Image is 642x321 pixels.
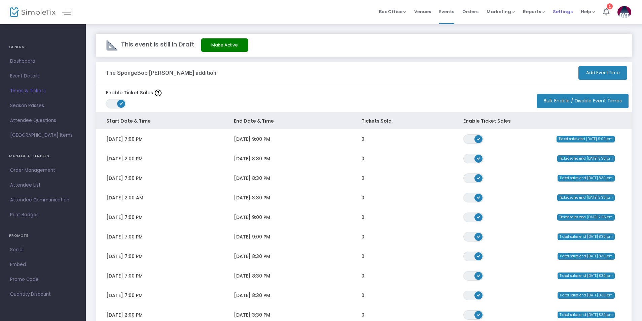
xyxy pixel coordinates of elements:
[106,39,118,51] img: draft-event.png
[581,8,595,15] span: Help
[10,181,76,190] span: Attendee List
[361,292,364,299] span: 0
[155,90,162,96] img: question-mark
[558,312,615,318] span: Ticket sales end [DATE] 8:30 pm
[477,234,480,238] span: ON
[557,194,615,201] span: Ticket sales end [DATE] 3:30 pm
[121,40,194,49] span: This event is still in Draft
[477,313,480,316] span: ON
[106,233,143,240] span: [DATE] 7:00 PM
[487,8,515,15] span: Marketing
[106,253,143,260] span: [DATE] 7:00 PM
[558,292,615,299] span: Ticket sales end [DATE] 8:30 pm
[558,233,615,240] span: Ticket sales end [DATE] 8:30 pm
[10,72,76,81] span: Event Details
[106,155,143,162] span: [DATE] 2:00 PM
[361,175,364,182] span: 0
[234,233,270,240] span: [DATE] 9:00 PM
[578,66,627,80] button: Add Event Time
[106,214,143,221] span: [DATE] 7:00 PM
[558,272,615,279] span: Ticket sales end [DATE] 8:30 pm
[10,260,76,269] span: Embed
[201,38,248,52] button: Make Active
[10,116,76,125] span: Attendee Questions
[106,194,143,201] span: [DATE] 2:00 AM
[106,312,143,318] span: [DATE] 2:00 PM
[10,131,76,140] span: [GEOGRAPHIC_DATA] Items
[234,155,270,162] span: [DATE] 3:30 PM
[234,175,270,182] span: [DATE] 8:30 PM
[361,214,364,221] span: 0
[558,253,615,260] span: Ticket sales end [DATE] 8:30 pm
[9,150,77,163] h4: MANAGE ATTENDEES
[10,211,76,219] span: Print Badges
[477,274,480,277] span: ON
[361,194,364,201] span: 0
[361,312,364,318] span: 0
[553,3,573,20] span: Settings
[361,136,364,142] span: 0
[10,290,76,299] span: Quantity Discount
[10,101,76,110] span: Season Passes
[537,94,629,108] button: Bulk Enable / Disable Event Times
[224,113,351,129] th: End Date & Time
[120,101,123,105] span: ON
[234,292,270,299] span: [DATE] 8:30 PM
[106,89,162,96] label: Enable Ticket Sales
[10,246,76,254] span: Social
[106,175,143,182] span: [DATE] 7:00 PM
[477,156,480,160] span: ON
[10,57,76,66] span: Dashboard
[558,175,615,182] span: Ticket sales end [DATE] 8:30 pm
[477,137,480,140] span: ON
[234,214,270,221] span: [DATE] 9:00 PM
[477,195,480,199] span: ON
[106,272,143,279] span: [DATE] 7:00 PM
[351,113,453,129] th: Tickets Sold
[96,113,224,129] th: Start Date & Time
[557,136,615,142] span: Ticket sales end [DATE] 9:00 pm
[10,87,76,95] span: Times & Tickets
[379,8,406,15] span: Box Office
[477,215,480,218] span: ON
[10,275,76,284] span: Promo Code
[477,254,480,257] span: ON
[439,3,454,20] span: Events
[234,136,270,142] span: [DATE] 9:00 PM
[477,176,480,179] span: ON
[10,196,76,204] span: Attendee Communication
[361,253,364,260] span: 0
[234,312,270,318] span: [DATE] 3:30 PM
[607,3,613,9] div: 1
[106,292,143,299] span: [DATE] 7:00 PM
[361,155,364,162] span: 0
[361,233,364,240] span: 0
[9,229,77,243] h4: PROMOTE
[557,214,615,221] span: Ticket sales end [DATE] 2:05 pm
[414,3,431,20] span: Venues
[462,3,478,20] span: Orders
[9,40,77,54] h4: GENERAL
[234,253,270,260] span: [DATE] 8:30 PM
[557,155,615,162] span: Ticket sales end [DATE] 3:30 pm
[453,113,530,129] th: Enable Ticket Sales
[361,272,364,279] span: 0
[523,8,545,15] span: Reports
[106,136,143,142] span: [DATE] 7:00 PM
[234,194,270,201] span: [DATE] 3:30 PM
[10,166,76,175] span: Order Management
[106,69,216,76] h3: The SpongeBob [PERSON_NAME] addition
[477,293,480,296] span: ON
[234,272,270,279] span: [DATE] 8:30 PM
